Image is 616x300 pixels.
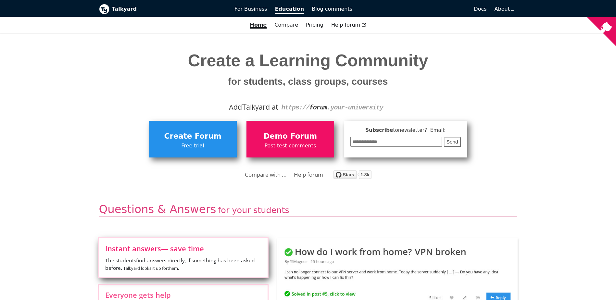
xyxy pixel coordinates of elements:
img: talkyard.svg [333,170,371,179]
span: Help forum [331,22,366,28]
a: Demo ForumPost test comments [246,121,334,157]
a: Help forum [327,19,370,31]
span: Instant answers — save time [105,245,261,252]
a: Star debiki/talkyard on GitHub [333,171,371,181]
a: Home [246,19,270,31]
span: to newsletter ? Email: [393,127,446,133]
a: Create ForumFree trial [149,121,237,157]
small: for students, class groups, courses [228,76,388,87]
span: Post test comments [250,142,331,150]
span: Create a Learning Community [188,51,428,88]
a: Pricing [302,19,327,31]
a: Compare [274,22,298,28]
span: The students find answers directly, if something has been asked before. [105,257,261,272]
div: Add alkyard at [104,102,512,113]
span: Everyone gets help [105,291,261,298]
span: Demo Forum [250,130,331,143]
span: Docs [474,6,486,12]
b: Talkyard [112,5,226,13]
code: https:// .your-university [281,104,383,111]
span: For Business [234,6,267,12]
a: Help forum [294,170,323,180]
a: For Business [231,4,271,15]
span: T [242,101,246,112]
span: Subscribe [350,126,461,134]
button: Send [444,137,461,147]
a: Talkyard logoTalkyard [99,4,226,14]
a: About [495,6,513,12]
a: Education [271,4,308,15]
span: for your students [218,205,289,215]
a: Compare with ... [245,170,287,180]
span: Blog comments [312,6,352,12]
h2: Questions & Answers [99,202,517,217]
a: Blog comments [308,4,356,15]
span: Education [275,6,304,14]
small: Talkyard looks it up for them . [123,265,179,271]
span: Free trial [152,142,233,150]
strong: forum [309,104,327,111]
img: Talkyard logo [99,4,109,14]
span: Create Forum [152,130,233,143]
a: Docs [356,4,491,15]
